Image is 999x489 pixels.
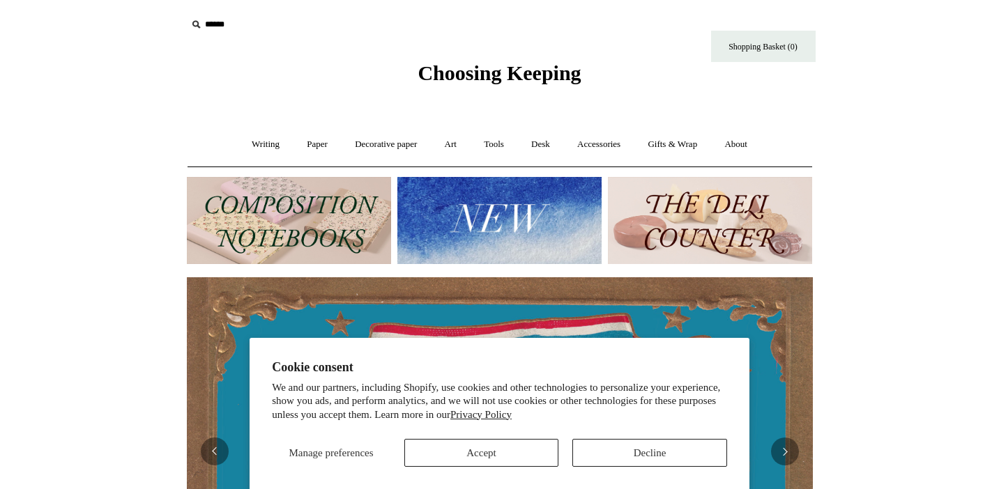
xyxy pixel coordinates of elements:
button: Manage preferences [272,439,390,467]
a: About [712,126,760,163]
a: Accessories [565,126,633,163]
span: Choosing Keeping [418,61,581,84]
h2: Cookie consent [272,360,727,375]
a: Decorative paper [342,126,429,163]
button: Previous [201,437,229,465]
img: The Deli Counter [608,177,812,264]
a: Privacy Policy [450,409,512,420]
a: Choosing Keeping [418,72,581,82]
a: Writing [239,126,292,163]
a: Tools [471,126,517,163]
a: Gifts & Wrap [635,126,710,163]
img: 202302 Composition ledgers.jpg__PID:69722ee6-fa44-49dd-a067-31375e5d54ec [187,177,391,264]
span: Manage preferences [289,447,373,458]
a: Paper [294,126,340,163]
p: We and our partners, including Shopify, use cookies and other technologies to personalize your ex... [272,381,727,422]
button: Next [771,437,799,465]
a: Art [432,126,469,163]
button: Accept [404,439,559,467]
a: Shopping Basket (0) [711,31,816,62]
a: Desk [519,126,563,163]
button: Decline [572,439,727,467]
img: New.jpg__PID:f73bdf93-380a-4a35-bcfe-7823039498e1 [397,177,602,264]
